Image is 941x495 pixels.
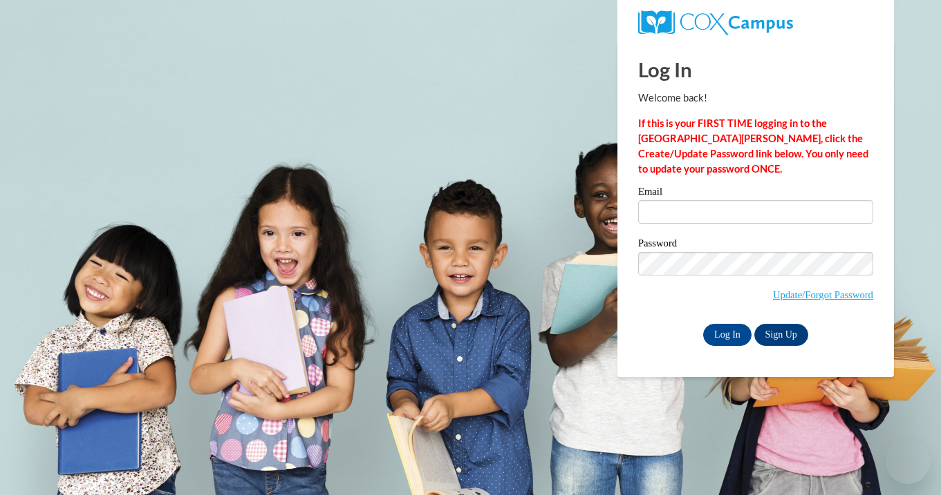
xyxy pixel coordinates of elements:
[703,324,752,346] input: Log In
[638,90,873,106] p: Welcome back!
[638,238,873,252] label: Password
[638,186,873,200] label: Email
[638,10,793,35] img: COX Campus
[638,10,873,35] a: COX Campus
[638,55,873,84] h1: Log In
[773,289,873,300] a: Update/Forgot Password
[638,117,868,175] strong: If this is your FIRST TIME logging in to the [GEOGRAPHIC_DATA][PERSON_NAME], click the Create/Upd...
[754,324,808,346] a: Sign Up
[886,440,930,484] iframe: Button to launch messaging window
